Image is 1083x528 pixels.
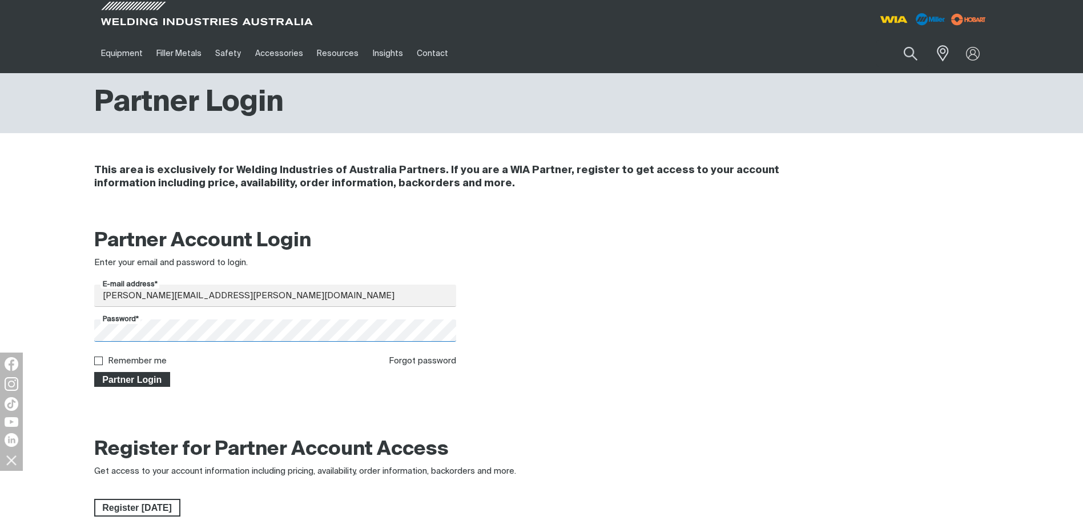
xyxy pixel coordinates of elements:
img: LinkedIn [5,433,18,447]
h2: Partner Account Login [94,229,457,254]
input: Product name or item number... [876,40,929,67]
img: Instagram [5,377,18,391]
span: Get access to your account information including pricing, availability, order information, backor... [94,467,516,475]
img: hide socials [2,450,21,470]
a: Forgot password [389,357,456,365]
a: Resources [310,34,365,73]
h1: Partner Login [94,85,284,122]
a: Register Today [94,499,180,517]
span: Register [DATE] [95,499,179,517]
a: Safety [208,34,248,73]
img: miller [948,11,989,28]
h2: Register for Partner Account Access [94,437,449,462]
img: Facebook [5,357,18,371]
h4: This area is exclusively for Welding Industries of Australia Partners. If you are a WIA Partner, ... [94,164,837,190]
div: Enter your email and password to login. [94,257,457,270]
nav: Main [94,34,766,73]
a: Filler Metals [150,34,208,73]
a: Equipment [94,34,150,73]
img: YouTube [5,417,18,427]
label: Remember me [108,357,167,365]
a: Accessories [248,34,310,73]
a: Contact [410,34,455,73]
a: Insights [365,34,409,73]
button: Partner Login [94,372,171,387]
img: TikTok [5,397,18,411]
button: Search products [891,40,930,67]
span: Partner Login [95,372,170,387]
